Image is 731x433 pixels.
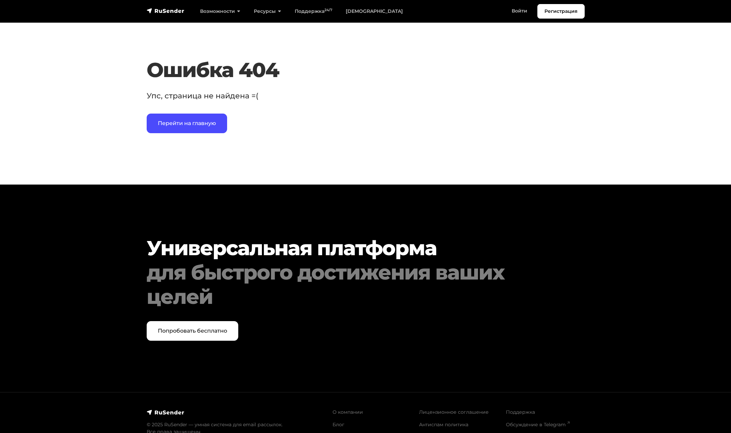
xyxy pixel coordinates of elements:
[419,409,489,415] a: Лицензионное соглашение
[147,409,185,416] img: RuSender
[537,4,585,19] a: Регистрация
[147,321,238,341] a: Попробовать бесплатно
[324,8,332,12] sup: 24/7
[147,58,585,82] h1: Ошибка 404
[193,4,247,18] a: Возможности
[333,422,344,428] a: Блог
[147,236,510,309] h2: Универсальная платформа
[505,4,534,18] a: Войти
[147,90,585,101] p: Упс, страница не найдена =(
[506,409,535,415] a: Поддержка
[333,409,363,415] a: О компании
[506,422,570,428] a: Обсуждение в Telegram
[419,422,468,428] a: Антиспам политика
[147,7,185,14] img: RuSender
[147,114,227,133] a: Перейти на главную
[288,4,339,18] a: Поддержка24/7
[147,260,510,309] div: для быстрого достижения ваших целей
[339,4,410,18] a: [DEMOGRAPHIC_DATA]
[247,4,288,18] a: Ресурсы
